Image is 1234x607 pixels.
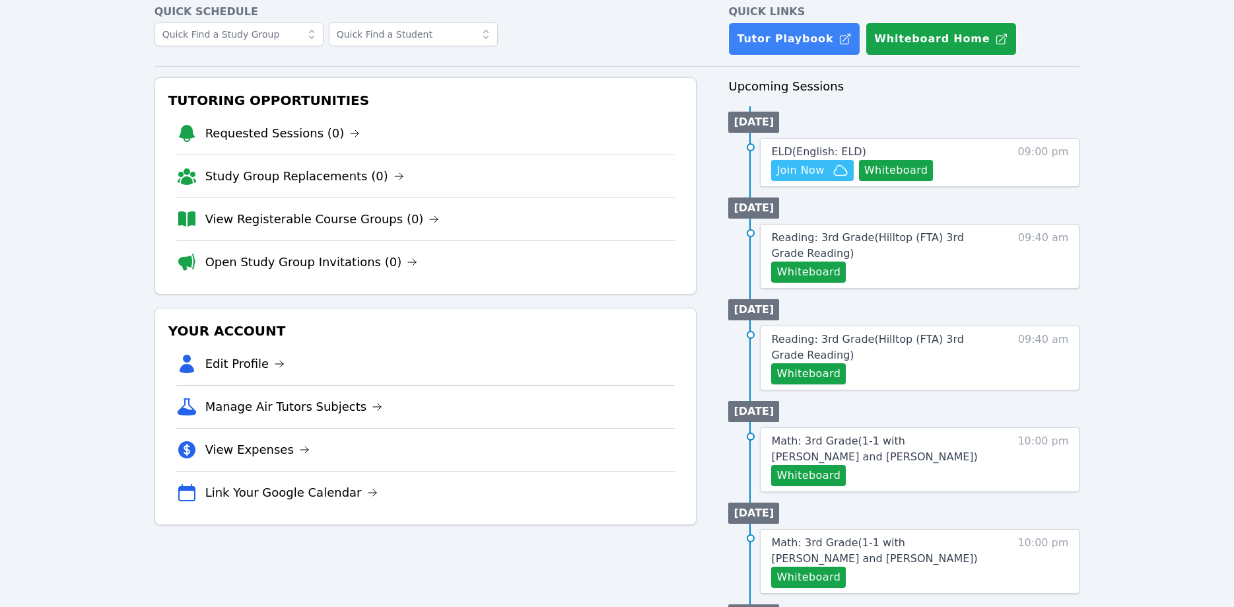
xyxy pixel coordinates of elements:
button: Whiteboard [771,465,846,486]
input: Quick Find a Study Group [154,22,324,46]
a: ELD(English: ELD) [771,144,866,160]
button: Whiteboard [859,160,934,181]
a: Manage Air Tutors Subjects [205,398,383,416]
button: Whiteboard [771,567,846,588]
span: Join Now [776,162,824,178]
h4: Quick Links [728,4,1080,20]
a: View Expenses [205,441,310,459]
button: Whiteboard Home [866,22,1017,55]
span: 10:00 pm [1017,433,1068,486]
a: View Registerable Course Groups (0) [205,210,440,229]
span: Reading: 3rd Grade ( Hilltop (FTA) 3rd Grade Reading ) [771,231,963,260]
a: Reading: 3rd Grade(Hilltop (FTA) 3rd Grade Reading) [771,332,994,363]
li: [DATE] [728,299,779,320]
span: 09:00 pm [1017,144,1068,181]
li: [DATE] [728,197,779,219]
button: Whiteboard [771,262,846,283]
span: Math: 3rd Grade ( 1-1 with [PERSON_NAME] and [PERSON_NAME] ) [771,536,977,565]
span: 09:40 am [1018,230,1069,283]
button: Whiteboard [771,363,846,384]
span: ELD ( English: ELD ) [771,145,866,158]
span: 10:00 pm [1017,535,1068,588]
a: Link Your Google Calendar [205,483,378,502]
a: Math: 3rd Grade(1-1 with [PERSON_NAME] and [PERSON_NAME]) [771,535,994,567]
a: Edit Profile [205,355,285,373]
h3: Tutoring Opportunities [166,89,686,112]
span: Math: 3rd Grade ( 1-1 with [PERSON_NAME] and [PERSON_NAME] ) [771,435,977,463]
li: [DATE] [728,503,779,524]
h4: Quick Schedule [154,4,697,20]
h3: Upcoming Sessions [728,77,1080,96]
input: Quick Find a Student [329,22,498,46]
a: Study Group Replacements (0) [205,167,404,186]
button: Join Now [771,160,853,181]
a: Tutor Playbook [728,22,860,55]
li: [DATE] [728,401,779,422]
a: Math: 3rd Grade(1-1 with [PERSON_NAME] and [PERSON_NAME]) [771,433,994,465]
a: Open Study Group Invitations (0) [205,253,418,271]
span: Reading: 3rd Grade ( Hilltop (FTA) 3rd Grade Reading ) [771,333,963,361]
span: 09:40 am [1018,332,1069,384]
a: Requested Sessions (0) [205,124,360,143]
li: [DATE] [728,112,779,133]
h3: Your Account [166,319,686,343]
a: Reading: 3rd Grade(Hilltop (FTA) 3rd Grade Reading) [771,230,994,262]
